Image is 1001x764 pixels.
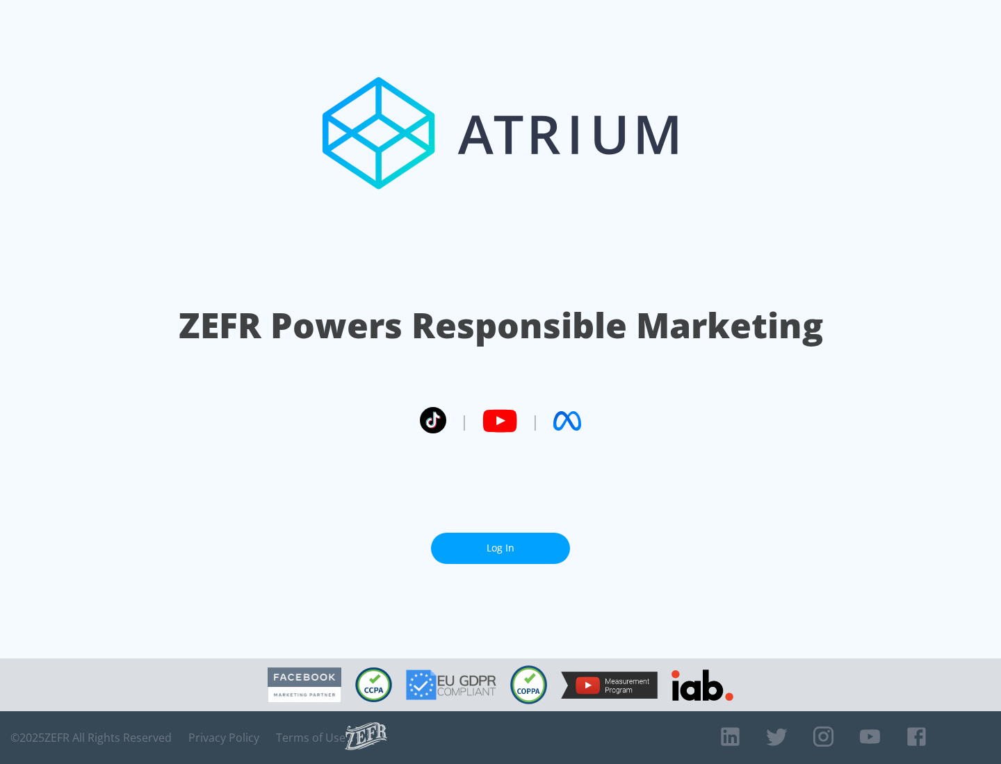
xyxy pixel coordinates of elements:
img: Facebook Marketing Partner [268,667,341,703]
img: IAB [672,670,733,701]
h1: ZEFR Powers Responsible Marketing [179,301,823,349]
a: Privacy Policy [188,731,259,745]
img: YouTube Measurement Program [561,672,658,699]
span: © 2025 ZEFR All Rights Reserved [10,731,172,745]
img: COPPA Compliant [510,665,547,704]
img: CCPA Compliant [355,667,392,702]
span: | [460,410,469,431]
span: | [531,410,539,431]
img: GDPR Compliant [406,670,496,700]
a: Terms of Use [276,731,345,745]
a: Log In [431,533,570,564]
